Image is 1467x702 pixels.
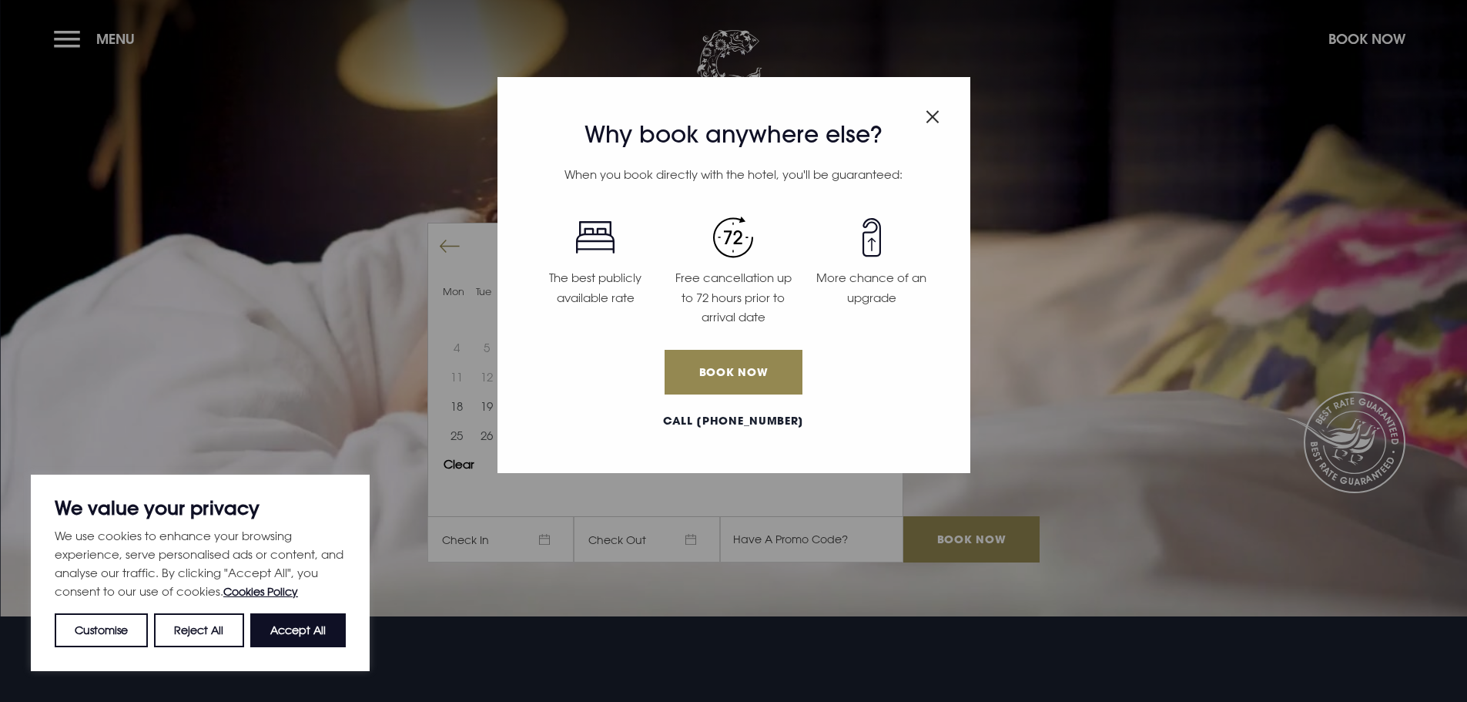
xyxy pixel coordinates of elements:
[527,165,941,185] p: When you book directly with the hotel, you'll be guaranteed:
[55,499,346,517] p: We value your privacy
[250,613,346,647] button: Accept All
[926,102,939,126] button: Close modal
[812,268,931,307] p: More chance of an upgrade
[527,121,941,149] h3: Why book anywhere else?
[665,350,802,395] a: Book Now
[674,268,793,327] p: Free cancellation up to 72 hours prior to arrival date
[536,268,655,307] p: The best publicly available rate
[55,613,148,647] button: Customise
[223,585,298,598] a: Cookies Policy
[154,613,243,647] button: Reject All
[31,475,370,671] div: We value your privacy
[527,413,941,429] a: Call [PHONE_NUMBER]
[55,526,346,601] p: We use cookies to enhance your browsing experience, serve personalised ads or content, and analys...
